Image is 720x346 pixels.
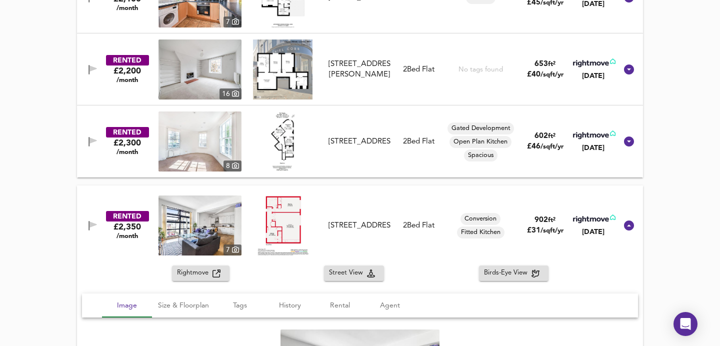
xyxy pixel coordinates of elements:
[223,244,241,255] div: 7
[271,299,309,312] span: History
[324,136,395,147] div: Kennington Lane, London, SE11
[113,65,141,84] div: £2,200
[158,39,241,99] a: property thumbnail 16
[158,195,241,255] a: property thumbnail 7
[548,61,555,67] span: ft²
[158,111,241,171] a: property thumbnail 8
[328,220,391,231] div: [STREET_ADDRESS]
[158,299,209,312] span: Size & Floorplan
[113,221,141,240] div: £2,350
[534,60,548,68] span: 653
[158,39,241,99] img: property thumbnail
[403,136,434,147] div: 2 Bed Flat
[223,160,241,171] div: 8
[77,33,643,105] div: RENTED£2,200 /monthproperty thumbnail 16 Floorplan[STREET_ADDRESS][PERSON_NAME]2Bed FlatNo tags f...
[540,71,563,78] span: /sqft/yr
[371,299,409,312] span: Agent
[479,265,548,281] button: Birds-Eye View
[106,55,149,65] div: RENTED
[449,136,511,148] div: Open Plan Kitchen
[403,64,434,75] div: 2 Bed Flat
[673,312,697,336] div: Open Intercom Messenger
[116,76,138,84] span: /month
[328,59,391,80] div: [STREET_ADDRESS][PERSON_NAME]
[464,149,497,161] div: Spacious
[447,124,514,133] span: Gated Development
[623,219,635,231] svg: Show Details
[534,216,548,224] span: 902
[540,227,563,234] span: /sqft/yr
[77,185,643,265] div: RENTED£2,350 /monthproperty thumbnail 7 Floorplan[STREET_ADDRESS]2Bed FlatConversionFitted Kitche...
[447,122,514,134] div: Gated Development
[458,65,503,74] div: No tags found
[221,299,259,312] span: Tags
[527,71,563,78] span: £ 40
[548,217,555,223] span: ft²
[321,299,359,312] span: Rental
[449,137,511,146] span: Open Plan Kitchen
[623,135,635,147] svg: Show Details
[527,143,563,150] span: £ 46
[223,16,241,27] div: 7
[464,151,497,160] span: Spacious
[527,227,563,234] span: £ 31
[548,133,555,139] span: ft²
[116,148,138,156] span: /month
[177,267,212,279] span: Rightmove
[571,143,615,153] div: [DATE]
[113,137,141,156] div: £2,300
[329,267,367,279] span: Street View
[158,195,241,255] img: property thumbnail
[219,88,241,99] div: 16
[108,299,146,312] span: Image
[457,226,504,238] div: Fitted Kitchen
[460,213,500,225] div: Conversion
[271,111,295,171] img: Floorplan
[540,143,563,150] span: /sqft/yr
[460,214,500,223] span: Conversion
[172,265,229,281] button: Rightmove
[571,71,615,81] div: [DATE]
[77,105,643,177] div: RENTED£2,300 /monthproperty thumbnail 8 Floorplan[STREET_ADDRESS]2Bed FlatGated DevelopmentOpen P...
[116,232,138,240] span: /month
[116,4,138,12] span: /month
[457,228,504,237] span: Fitted Kitchen
[158,111,241,171] img: property thumbnail
[257,195,308,255] img: Floorplan
[253,39,312,99] img: Floorplan
[403,220,434,231] div: 2 Bed Flat
[106,127,149,137] div: RENTED
[534,132,548,140] span: 602
[571,227,615,237] div: [DATE]
[623,63,635,75] svg: Show Details
[106,211,149,221] div: RENTED
[328,136,391,147] div: [STREET_ADDRESS]
[324,265,384,281] button: Street View
[484,267,531,279] span: Birds-Eye View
